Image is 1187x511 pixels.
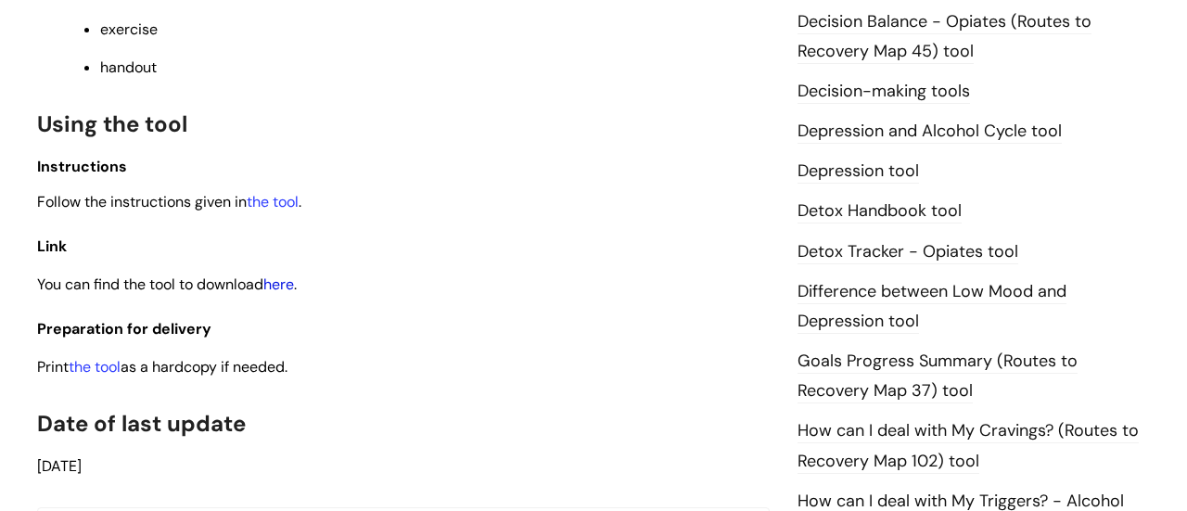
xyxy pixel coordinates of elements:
[798,80,970,104] a: Decision-making tools
[798,120,1062,144] a: Depression and Alcohol Cycle tool
[37,192,301,211] span: Follow the instructions given in .
[37,409,246,438] span: Date of last update
[798,160,919,184] a: Depression tool
[798,10,1091,64] a: Decision Balance - Opiates (Routes to Recovery Map 45) tool
[798,350,1078,403] a: Goals Progress Summary (Routes to Recovery Map 37) tool
[37,456,82,476] span: [DATE]
[798,280,1066,334] a: Difference between Low Mood and Depression tool
[100,19,158,39] span: exercise
[100,57,157,77] span: handout
[798,419,1139,473] a: How can I deal with My Cravings? (Routes to Recovery Map 102) tool
[247,192,299,211] a: the tool
[798,199,962,224] a: Detox Handbook tool
[37,357,287,377] span: Print as a hardcopy if needed.
[37,319,211,339] span: Preparation for delivery
[798,240,1018,264] a: Detox Tracker - Opiates tool
[37,109,187,138] span: Using the tool
[263,275,294,294] a: here
[37,236,67,256] span: Link
[69,357,121,377] a: the tool
[37,275,297,294] span: You can find the tool to download .
[37,157,127,176] span: Instructions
